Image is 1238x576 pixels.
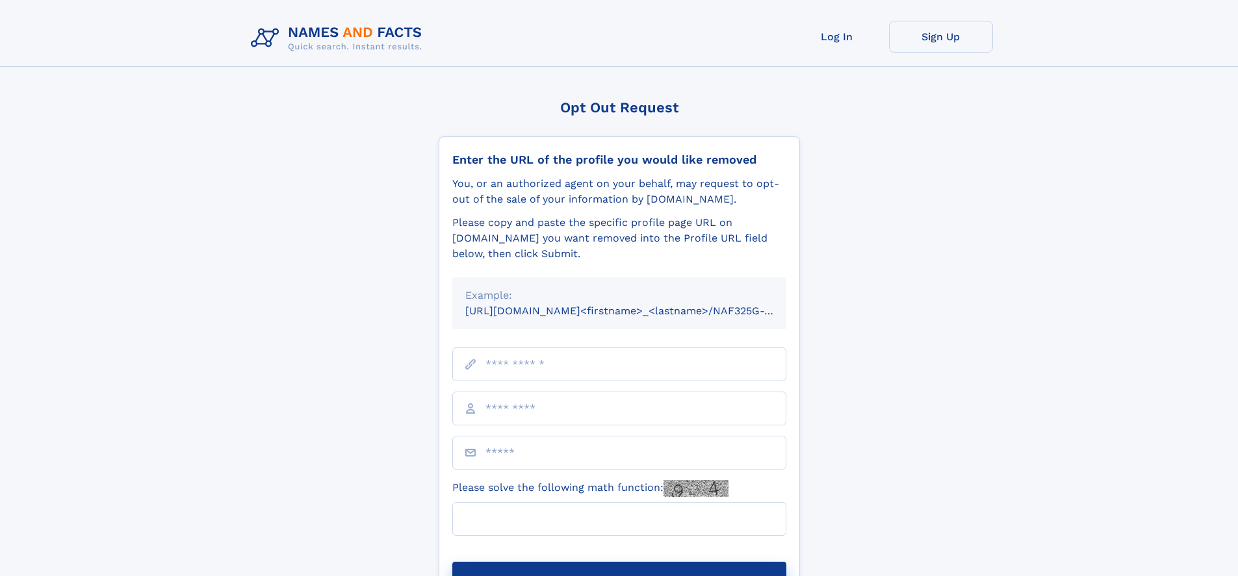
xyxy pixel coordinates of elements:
[452,480,729,497] label: Please solve the following math function:
[452,153,786,167] div: Enter the URL of the profile you would like removed
[452,176,786,207] div: You, or an authorized agent on your behalf, may request to opt-out of the sale of your informatio...
[889,21,993,53] a: Sign Up
[246,21,433,56] img: Logo Names and Facts
[785,21,889,53] a: Log In
[439,99,800,116] div: Opt Out Request
[465,288,773,303] div: Example:
[452,215,786,262] div: Please copy and paste the specific profile page URL on [DOMAIN_NAME] you want removed into the Pr...
[465,305,811,317] small: [URL][DOMAIN_NAME]<firstname>_<lastname>/NAF325G-xxxxxxxx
